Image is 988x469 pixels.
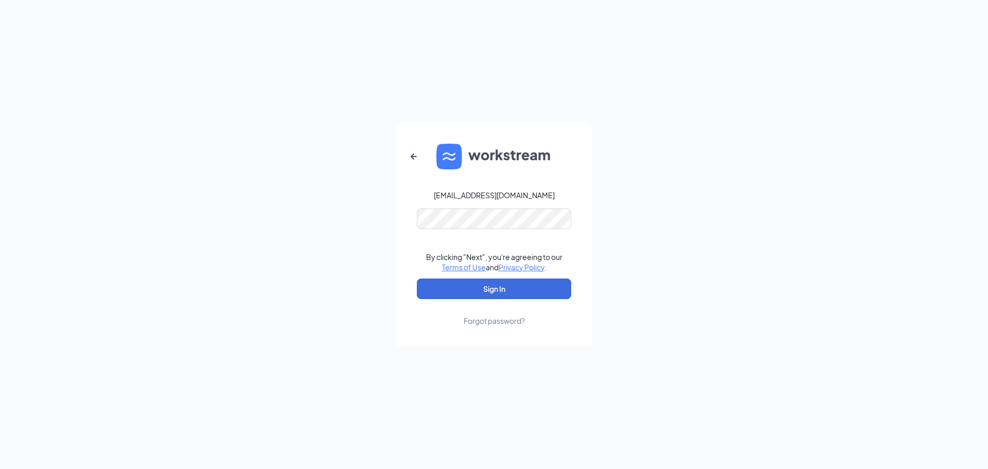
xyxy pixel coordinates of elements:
[401,144,426,169] button: ArrowLeftNew
[499,263,544,272] a: Privacy Policy
[417,279,571,299] button: Sign In
[436,144,552,169] img: WS logo and Workstream text
[464,316,525,326] div: Forgot password?
[408,150,420,163] svg: ArrowLeftNew
[426,252,562,272] div: By clicking "Next", you're agreeing to our and .
[442,263,486,272] a: Terms of Use
[464,299,525,326] a: Forgot password?
[434,190,555,200] div: [EMAIL_ADDRESS][DOMAIN_NAME]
